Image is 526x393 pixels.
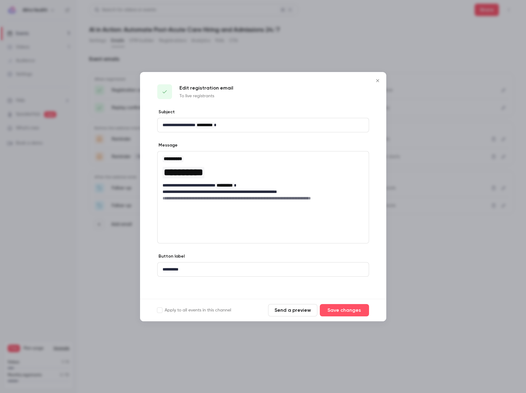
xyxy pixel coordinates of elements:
[179,84,233,92] p: Edit registration email
[158,151,369,205] div: editor
[157,307,231,313] label: Apply to all events in this channel
[157,109,175,115] label: Subject
[157,142,178,148] label: Message
[268,304,317,316] button: Send a preview
[371,74,384,87] button: Close
[157,253,185,259] label: Button label
[320,304,369,316] button: Save changes
[158,263,369,276] div: editor
[158,118,369,132] div: editor
[179,93,233,99] p: To live registrants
